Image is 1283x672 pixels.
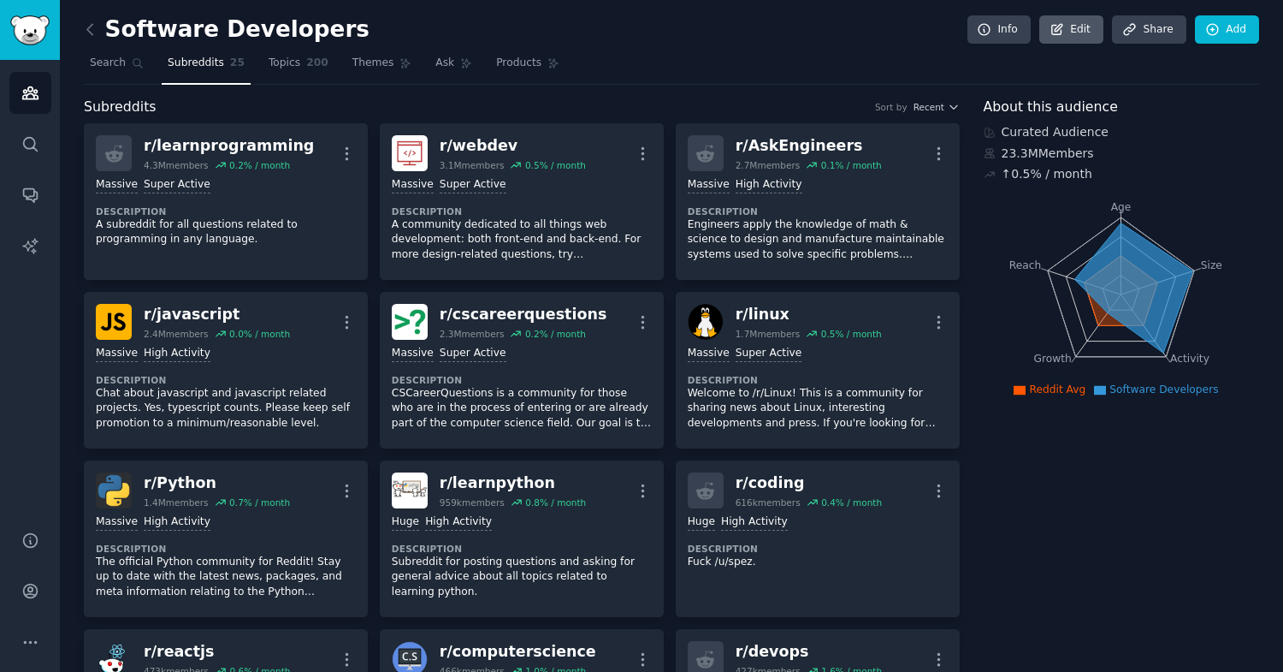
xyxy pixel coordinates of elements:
[736,473,882,494] div: r/ coding
[380,461,664,617] a: learnpythonr/learnpython959kmembers0.8% / monthHugeHigh ActivityDescriptionSubreddit for posting ...
[913,101,944,113] span: Recent
[230,56,245,71] span: 25
[496,56,541,71] span: Products
[168,56,224,71] span: Subreddits
[736,177,802,193] div: High Activity
[392,386,652,431] p: CSCareerQuestions is a community for those who are in the process of entering or are already part...
[229,328,290,340] div: 0.0 % / month
[440,135,586,157] div: r/ webdev
[352,56,394,71] span: Themes
[144,135,314,157] div: r/ learnprogramming
[90,56,126,71] span: Search
[84,50,150,85] a: Search
[736,304,882,325] div: r/ linux
[84,16,370,44] h2: Software Developers
[1200,259,1221,271] tspan: Size
[490,50,565,85] a: Products
[875,101,908,113] div: Sort by
[525,159,586,171] div: 0.5 % / month
[392,177,434,193] div: Massive
[913,101,960,113] button: Recent
[676,292,960,449] a: linuxr/linux1.7Mmembers0.5% / monthMassiveSuper ActiveDescriptionWelcome to /r/Linux! This is a c...
[736,159,801,171] div: 2.7M members
[440,304,607,325] div: r/ cscareerquestions
[269,56,300,71] span: Topics
[688,346,730,362] div: Massive
[440,328,505,340] div: 2.3M members
[688,374,948,386] dt: Description
[1029,384,1085,395] span: Reddit Avg
[429,50,478,85] a: Ask
[392,514,419,531] div: Huge
[440,497,505,508] div: 959k members
[96,304,132,340] img: javascript
[229,497,290,508] div: 0.7 % / month
[96,386,356,431] p: Chat about javascript and javascript related projects. Yes, typescript counts. Please keep self p...
[144,304,290,325] div: r/ javascript
[1109,384,1218,395] span: Software Developers
[144,497,209,508] div: 1.4M members
[96,374,356,386] dt: Description
[162,50,251,85] a: Subreddits25
[435,56,454,71] span: Ask
[688,543,948,555] dt: Description
[736,135,882,157] div: r/ AskEngineers
[525,497,586,508] div: 0.8 % / month
[1033,353,1071,365] tspan: Growth
[84,123,368,280] a: r/learnprogramming4.3Mmembers0.2% / monthMassiveSuper ActiveDescriptionA subreddit for all questi...
[525,328,586,340] div: 0.2 % / month
[144,473,290,494] div: r/ Python
[1195,15,1259,45] a: Add
[84,97,157,118] span: Subreddits
[144,177,210,193] div: Super Active
[96,543,356,555] dt: Description
[688,177,730,193] div: Massive
[144,346,210,362] div: High Activity
[346,50,418,85] a: Themes
[1008,259,1041,271] tspan: Reach
[821,497,882,508] div: 0.4 % / month
[392,473,428,508] img: learnpython
[380,123,664,280] a: webdevr/webdev3.1Mmembers0.5% / monthMassiveSuper ActiveDescriptionA community dedicated to all t...
[688,217,948,263] p: Engineers apply the knowledge of math & science to design and manufacture maintainable systems us...
[688,514,715,531] div: Huge
[392,543,652,555] dt: Description
[440,346,506,362] div: Super Active
[392,555,652,600] p: Subreddit for posting questions and asking for general advice about all topics related to learnin...
[96,217,356,247] p: A subreddit for all questions related to programming in any language.
[392,135,428,171] img: webdev
[380,292,664,449] a: cscareerquestionsr/cscareerquestions2.3Mmembers0.2% / monthMassiveSuper ActiveDescriptionCSCareer...
[263,50,334,85] a: Topics200
[392,217,652,263] p: A community dedicated to all things web development: both front-end and back-end. For more design...
[96,205,356,217] dt: Description
[688,555,948,570] p: Fuck /u/spez.
[96,555,356,600] p: The official Python community for Reddit! Stay up to date with the latest news, packages, and met...
[1039,15,1103,45] a: Edit
[821,328,882,340] div: 0.5 % / month
[392,346,434,362] div: Massive
[96,473,132,508] img: Python
[229,159,290,171] div: 0.2 % / month
[144,641,290,663] div: r/ reactjs
[144,159,209,171] div: 4.3M members
[1170,353,1209,365] tspan: Activity
[96,346,138,362] div: Massive
[821,159,882,171] div: 0.1 % / month
[84,292,368,449] a: javascriptr/javascript2.4Mmembers0.0% / monthMassiveHigh ActivityDescriptionChat about javascript...
[984,145,1260,163] div: 23.3M Members
[392,374,652,386] dt: Description
[144,514,210,531] div: High Activity
[1112,15,1185,45] a: Share
[688,304,724,340] img: linux
[440,473,586,494] div: r/ learnpython
[392,304,428,340] img: cscareerquestions
[84,461,368,617] a: Pythonr/Python1.4Mmembers0.7% / monthMassiveHigh ActivityDescriptionThe official Python community...
[676,123,960,280] a: r/AskEngineers2.7Mmembers0.1% / monthMassiveHigh ActivityDescriptionEngineers apply the knowledge...
[306,56,328,71] span: 200
[984,97,1118,118] span: About this audience
[736,346,802,362] div: Super Active
[440,177,506,193] div: Super Active
[10,15,50,45] img: GummySearch logo
[392,205,652,217] dt: Description
[96,177,138,193] div: Massive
